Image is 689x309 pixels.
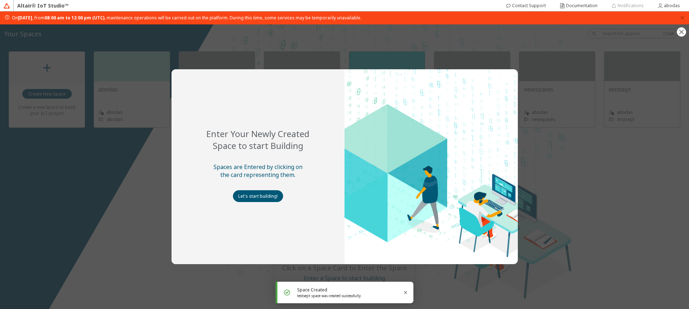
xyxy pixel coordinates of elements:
[18,15,32,21] strong: [DATE]
[202,128,314,151] unity-typography: Enter Your Newly Created Space to start Building
[44,15,104,21] strong: 08:00 am to 12:00 pm (UTC)
[12,15,361,21] span: On , from , maintenance operations will be carried out on the platform. During this time, some se...
[680,15,685,20] span: close
[297,293,398,298] div: testsept space was created successfully.
[680,15,685,21] button: close
[401,288,410,297] a: Close
[213,163,303,179] unity-typography: Spaces are Entered by clicking on the card representing them.
[297,287,405,293] div: Space Created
